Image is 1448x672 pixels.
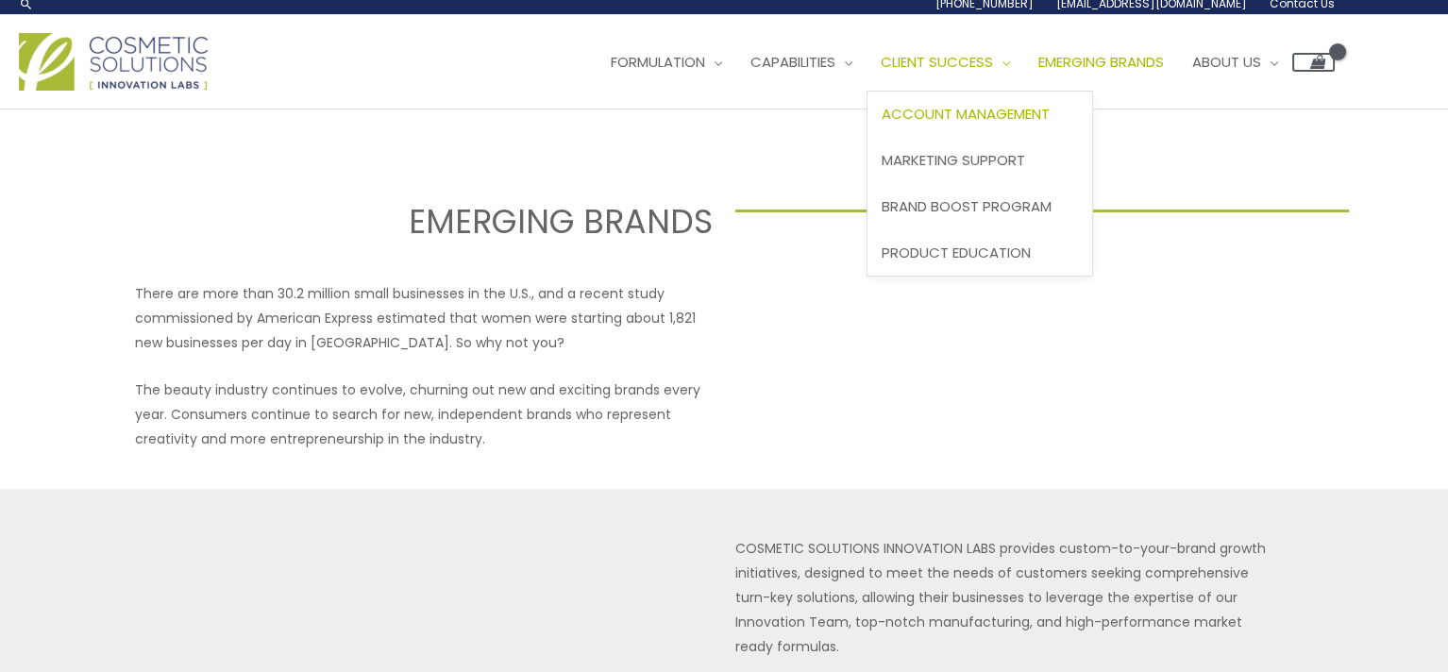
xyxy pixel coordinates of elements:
[1038,52,1164,72] span: Emerging Brands
[582,34,1335,91] nav: Site Navigation
[867,183,1092,229] a: Brand Boost Program
[750,52,835,72] span: Capabilities
[882,150,1025,170] span: Marketing Support
[867,92,1092,138] a: Account Management
[881,52,993,72] span: Client Success
[882,243,1031,262] span: Product Education
[1024,34,1178,91] a: Emerging Brands
[882,104,1050,124] span: Account Management
[1292,53,1335,72] a: View Shopping Cart, empty
[867,138,1092,184] a: Marketing Support
[611,52,705,72] span: Formulation
[736,34,867,91] a: Capabilities
[882,196,1052,216] span: Brand Boost Program
[99,200,713,244] h2: EMERGING BRANDS
[1192,52,1261,72] span: About Us
[597,34,736,91] a: Formulation
[867,34,1024,91] a: Client Success
[135,378,713,451] p: The beauty industry continues to evolve, churning out new and exciting brands every year. Consume...
[867,229,1092,276] a: Product Education
[19,33,208,91] img: Cosmetic Solutions Logo
[135,281,713,355] p: There are more than 30.2 million small businesses in the U.S., and a recent study commissioned by...
[1178,34,1292,91] a: About Us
